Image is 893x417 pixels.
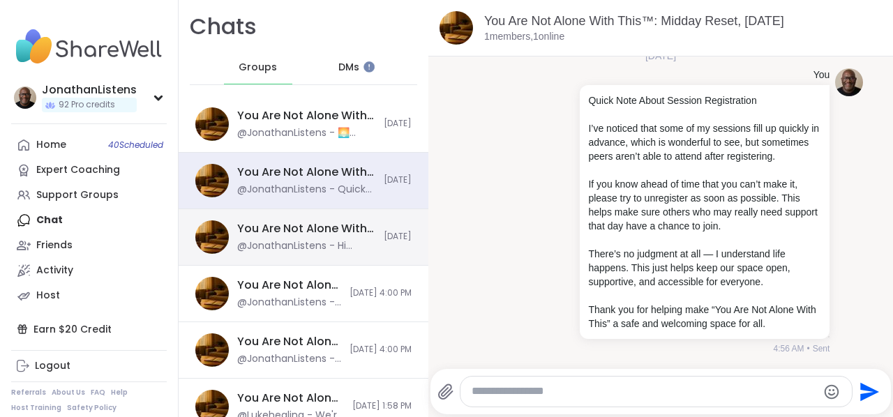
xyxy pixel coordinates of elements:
[237,278,341,293] div: You Are Not Alone With This™: Midday Reset, [DATE]
[239,61,277,75] span: Groups
[36,264,73,278] div: Activity
[237,126,375,140] div: @JonathanListens - 🌅 [DATE] Topic 🌅 What’s a moment when you realized how far you’ve come?
[237,183,375,197] div: @JonathanListens - Quick Note About Session Registration I’ve noticed that some of my sessions fi...
[363,61,375,73] iframe: Spotlight
[42,82,137,98] div: JonathanListens
[36,289,60,303] div: Host
[11,283,167,308] a: Host
[588,303,821,331] p: Thank you for helping make “You Are Not Alone With This” a safe and welcoming space for all.
[11,317,167,342] div: Earn $20 Credit
[11,258,167,283] a: Activity
[91,388,105,397] a: FAQ
[36,188,119,202] div: Support Groups
[190,11,257,43] h1: Chats
[472,384,817,399] textarea: Type your message
[11,354,167,379] a: Logout
[195,220,229,254] img: You Are Not Alone With This™: Midday Reset, Oct 11
[108,139,163,151] span: 40 Scheduled
[195,164,229,197] img: You Are Not Alone With This™: Midday Reset, Oct 17
[111,388,128,397] a: Help
[835,68,863,96] img: https://sharewell-space-live.sfo3.digitaloceanspaces.com/user-generated/0e2c5150-e31e-4b6a-957d-4...
[350,287,412,299] span: [DATE] 4:00 PM
[384,231,412,243] span: [DATE]
[588,247,821,289] p: There’s no judgment at all — I understand life happens. This just helps keep our space open, supp...
[813,342,830,355] span: Sent
[11,183,167,208] a: Support Groups
[350,344,412,356] span: [DATE] 4:00 PM
[11,388,46,397] a: Referrals
[59,99,115,111] span: 92 Pro credits
[52,388,85,397] a: About Us
[195,333,229,367] img: You Are Not Alone With This™, Oct 12
[237,352,341,366] div: @JonathanListens - Quick Note About Session Registration I’ve noticed that some sessions fill up ...
[36,238,73,252] div: Friends
[14,86,36,109] img: JonathanListens
[384,174,412,186] span: [DATE]
[440,11,473,45] img: You Are Not Alone With This™: Midday Reset, Oct 17
[237,108,375,123] div: You Are Not Alone With This™, [DATE]
[237,296,341,310] div: @JonathanListens - Quick Note About Session Registration I’ve noticed that some sessions fill up ...
[11,233,167,258] a: Friends
[195,277,229,310] img: You Are Not Alone With This™: Midday Reset, Oct 12
[773,342,804,355] span: 4:56 AM
[11,22,167,71] img: ShareWell Nav Logo
[853,376,884,407] button: Send
[237,391,344,406] div: You Are Not Alone With This™: Midday Reset, [DATE]
[806,342,809,355] span: •
[237,239,375,253] div: @JonathanListens - Hi @JollyJessie38 My message was referring to my sessions. Thanks.
[195,107,229,141] img: You Are Not Alone With This™, Oct 14
[352,400,412,412] span: [DATE] 1:58 PM
[588,177,821,233] p: If you know ahead of time that you can’t make it, please try to unregister as soon as possible. T...
[237,334,341,349] div: You Are Not Alone With This™, [DATE]
[36,138,66,152] div: Home
[588,121,821,163] p: I’ve noticed that some of my sessions fill up quickly in advance, which is wonderful to see, but ...
[35,359,70,373] div: Logout
[237,221,375,236] div: You Are Not Alone With This™: Midday Reset, [DATE]
[67,403,117,413] a: Safety Policy
[484,14,784,28] a: You Are Not Alone With This™: Midday Reset, [DATE]
[588,93,821,107] p: Quick Note About Session Registration
[813,68,830,82] h4: You
[237,165,375,180] div: You Are Not Alone With This™: Midday Reset, [DATE]
[338,61,359,75] span: DMs
[11,132,167,158] a: Home40Scheduled
[384,118,412,130] span: [DATE]
[36,163,120,177] div: Expert Coaching
[11,403,61,413] a: Host Training
[484,30,564,44] p: 1 members, 1 online
[823,384,840,400] button: Emoji picker
[11,158,167,183] a: Expert Coaching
